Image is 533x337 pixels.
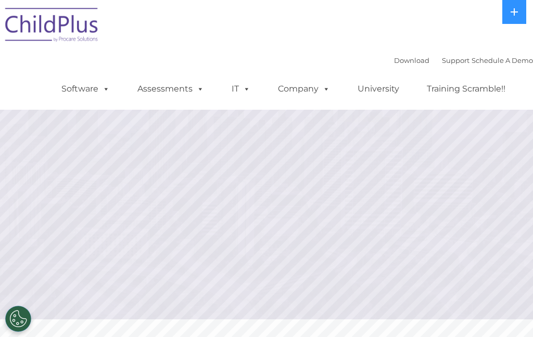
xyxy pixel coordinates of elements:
a: Software [51,79,120,99]
a: Learn More [362,143,452,166]
a: Training Scramble!! [416,79,516,99]
a: Schedule A Demo [472,56,533,64]
a: University [347,79,410,99]
a: Download [394,56,429,64]
font: | [394,56,533,64]
button: Cookies Settings [5,306,31,332]
a: Support [442,56,469,64]
a: Company [268,79,340,99]
a: IT [221,79,261,99]
a: Assessments [127,79,214,99]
